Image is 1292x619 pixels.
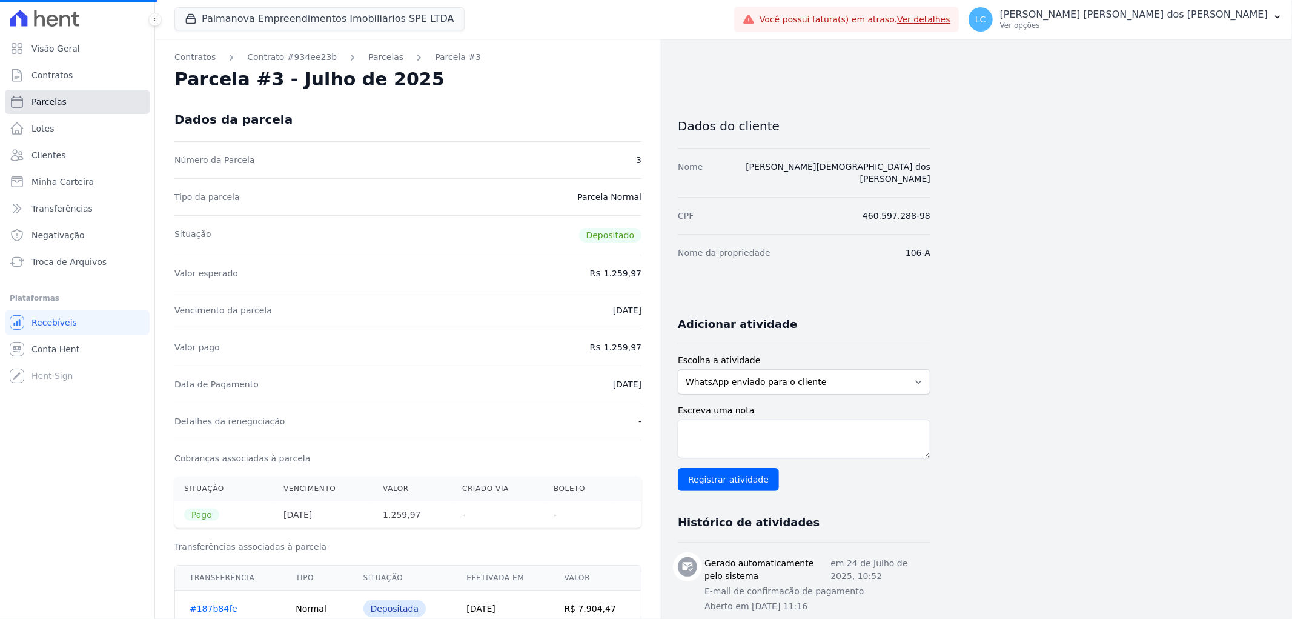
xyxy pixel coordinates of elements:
[174,228,211,243] dt: Situação
[906,247,930,259] dd: 106-A
[5,36,150,61] a: Visão Geral
[897,15,950,24] a: Ver detalhes
[704,557,830,583] h3: Gerado automaticamente pelo sistema
[5,170,150,194] a: Minha Carteira
[704,585,930,598] p: E-mail de confirmacão de pagamento
[746,162,930,184] a: [PERSON_NAME][DEMOGRAPHIC_DATA] dos [PERSON_NAME]
[174,267,238,279] dt: Valor esperado
[31,69,73,81] span: Contratos
[247,51,337,64] a: Contrato #934ee23b
[5,337,150,361] a: Conta Hent
[678,404,930,417] label: Escreva uma nota
[678,468,779,491] input: Registrar atividade
[678,515,820,530] h3: Histórico de atividades
[863,210,930,222] dd: 460.597.288-98
[174,477,274,501] th: Situação
[31,202,93,215] span: Transferências
[577,191,641,203] dd: Parcela Normal
[174,51,641,64] nav: Breadcrumb
[1000,8,1268,21] p: [PERSON_NAME] [PERSON_NAME] dos [PERSON_NAME]
[5,250,150,274] a: Troca de Arquivos
[1000,21,1268,30] p: Ver opções
[174,112,293,127] div: Dados da parcela
[174,154,255,166] dt: Número da Parcela
[174,541,641,553] h3: Transferências associadas à parcela
[31,343,79,355] span: Conta Hent
[10,291,145,306] div: Plataformas
[184,509,219,521] span: Pago
[452,477,544,501] th: Criado via
[678,317,797,332] h3: Adicionar atividade
[174,452,310,464] dt: Cobranças associadas à parcela
[638,415,641,427] dd: -
[760,13,950,26] span: Você possui fatura(s) em atraso.
[550,566,641,591] th: Valor
[613,378,641,390] dd: [DATE]
[678,161,703,185] dt: Nome
[174,191,240,203] dt: Tipo da parcela
[5,63,150,87] a: Contratos
[373,501,452,529] th: 1.259,97
[373,477,452,501] th: Valor
[31,256,107,268] span: Troca de Arquivos
[579,228,642,243] span: Depositado
[704,600,930,613] p: Aberto em [DATE] 11:16
[5,223,150,247] a: Negativação
[678,354,930,367] label: Escolha a atividade
[349,566,452,591] th: Situação
[368,51,403,64] a: Parcelas
[31,176,94,188] span: Minha Carteira
[544,501,615,529] th: -
[31,229,85,241] span: Negativação
[31,122,55,135] span: Lotes
[274,477,373,501] th: Vencimento
[590,267,641,279] dd: R$ 1.259,97
[613,304,641,316] dd: [DATE]
[31,96,67,108] span: Parcelas
[175,566,282,591] th: Transferência
[435,51,481,64] a: Parcela #3
[31,42,80,55] span: Visão Geral
[174,415,285,427] dt: Detalhes da renegociação
[174,378,259,390] dt: Data de Pagamento
[678,210,694,222] dt: CPF
[678,247,770,259] dt: Nome da propriedade
[452,566,549,591] th: Efetivada em
[544,477,615,501] th: Boleto
[31,149,65,161] span: Clientes
[678,119,930,133] h3: Dados do cliente
[363,600,426,617] div: Depositada
[274,501,373,529] th: [DATE]
[31,316,77,329] span: Recebíveis
[174,51,216,64] a: Contratos
[174,341,220,353] dt: Valor pago
[5,196,150,221] a: Transferências
[174,69,445,90] h2: Parcela #3 - Julho de 2025
[452,501,544,529] th: -
[5,116,150,141] a: Lotes
[190,604,237,614] a: #187b84fe
[830,557,930,583] p: em 24 de Julho de 2025, 10:52
[174,304,272,316] dt: Vencimento da parcela
[5,90,150,114] a: Parcelas
[636,154,641,166] dd: 3
[281,566,348,591] th: Tipo
[959,2,1292,36] button: LC [PERSON_NAME] [PERSON_NAME] dos [PERSON_NAME] Ver opções
[590,341,641,353] dd: R$ 1.259,97
[5,310,150,335] a: Recebíveis
[5,143,150,167] a: Clientes
[174,7,465,30] button: Palmanova Empreendimentos Imobiliarios SPE LTDA
[975,15,986,24] span: LC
